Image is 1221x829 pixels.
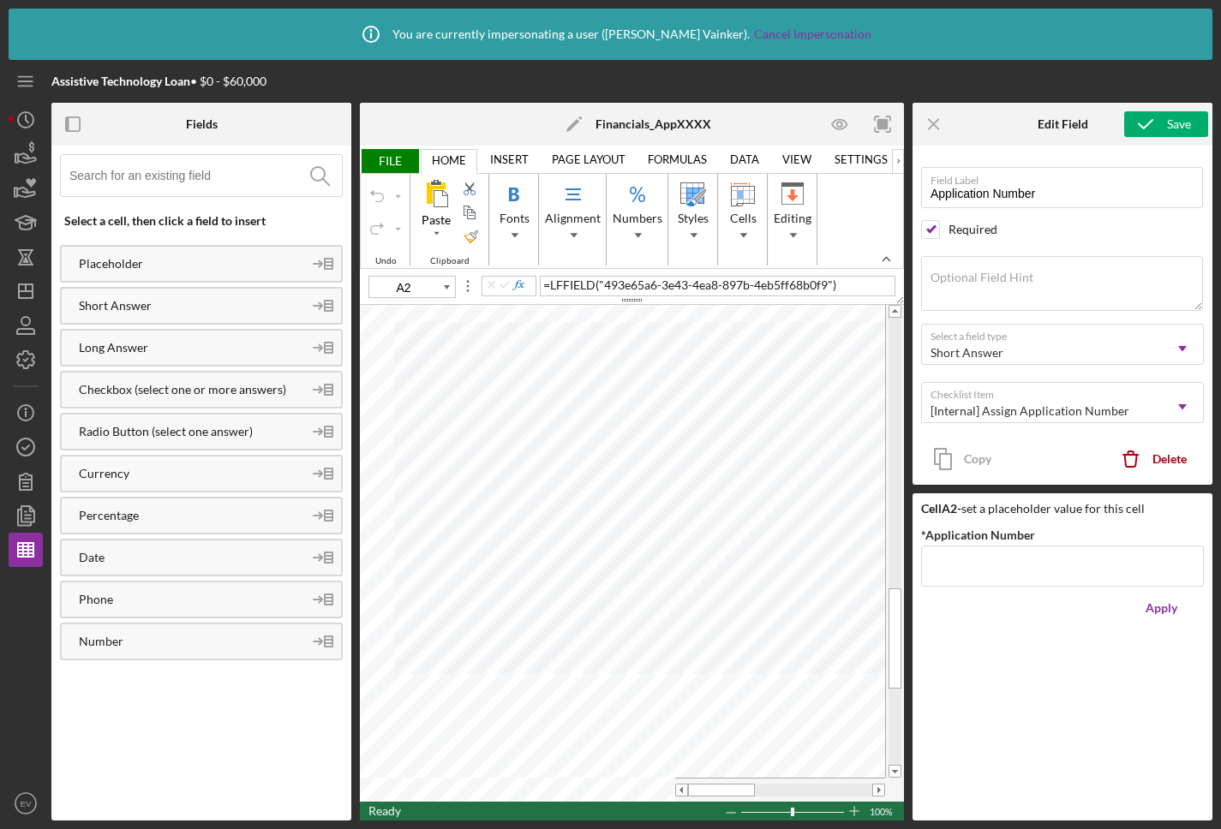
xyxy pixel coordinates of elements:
div: Currency [62,467,302,480]
a: VIEW [772,147,822,171]
div: Select a cell, then click a field to insert [64,214,343,228]
div: Styles [671,174,715,265]
div: Zoom Out [724,803,738,822]
a: Cancel Impersonation [754,27,871,41]
div: Short Answer [62,299,302,313]
span: ( [596,277,599,292]
div: Alignment [542,174,604,265]
b: Cell A2 - [921,501,961,516]
div: Zoom In [847,802,861,820]
div: Percentage [62,509,302,522]
span: LFFIELD [550,277,596,292]
div: In Ready mode [368,802,401,820]
label: Format Painter [461,226,482,247]
span: Alignment [545,212,601,225]
label: *Application Number [921,528,1035,542]
button: Copy [459,202,483,223]
div: set a placeholder value for this cell [921,502,1204,516]
div: Radio Button (select one answer) [62,425,302,438]
input: Search for an existing field [69,155,342,196]
div: Zoom level. Click to open the Zoom dialog box. [870,802,895,820]
div: Number [62,635,302,648]
button: Cut [459,178,483,199]
div: All [416,176,456,212]
div: • $0 - $60,000 [51,75,266,88]
div: [Internal] Assign Application Number [931,404,1129,418]
div: Placeholder [62,257,302,271]
div: Copy [964,442,991,476]
div: Delete [1152,442,1187,476]
span: FILE [360,149,419,173]
div: Save [1167,111,1191,137]
span: ) [833,277,836,292]
div: Zoom [740,802,847,820]
span: Styles [678,212,709,225]
span: Cells [730,212,757,225]
div: Clipboard [423,256,476,266]
div: Zoom [791,808,794,816]
div: Checkbox (select one or more answers) [62,383,302,397]
button: Delete [1110,442,1204,476]
div: Fields [186,117,218,131]
button: All [415,175,458,248]
a: HOME [422,148,476,172]
div: Short Answer [931,346,1003,360]
div: Phone [62,593,302,606]
input: Next [892,149,904,174]
a: SETTINGS [824,147,898,171]
text: EV [21,799,32,808]
div: Required [949,223,997,236]
span: = [543,277,550,292]
a: DATA [720,147,769,171]
button: Insert Function [512,278,525,292]
span: "493e65a6-3e43-4ea8-897b-4eb5ff68b0f9" [599,277,833,292]
div: All [416,212,456,246]
div: Fonts [492,174,536,265]
span: Editing [774,212,811,225]
button: Apply [1118,591,1204,625]
div: Numbers [609,174,666,265]
a: INSERT [480,147,539,171]
div: Apply [1146,591,1177,625]
button: Commit Edit [498,278,512,292]
span: 100% [870,802,895,821]
div: Cells [721,174,765,265]
button: Copy [921,442,1009,476]
label: Field Label [931,168,1203,187]
div: Long Answer [62,341,302,355]
a: PAGE LAYOUT [542,147,636,171]
button: Save [1124,111,1208,137]
div: Editing [770,174,815,265]
div: Date [62,551,302,564]
span: Numbers [613,212,662,225]
b: Financials_AppXXXX [596,117,711,131]
span: Fonts [500,212,530,225]
button: collapsedRibbon [880,253,893,265]
span: Splitter [454,276,482,296]
b: Assistive Technology Loan [51,74,190,88]
a: FORMULAS [637,147,717,171]
div: Edit Field [1038,117,1088,131]
span: Ready [368,803,401,818]
button: Cancel Edit [484,278,498,292]
button: EV [9,786,43,820]
div: Formula Bar [540,276,895,296]
div: Undo [368,256,404,266]
div: You are currently impersonating a user ( [PERSON_NAME] Vainker ). [350,13,871,56]
div: Paste [418,212,454,229]
label: Optional Field Hint [931,271,1033,284]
